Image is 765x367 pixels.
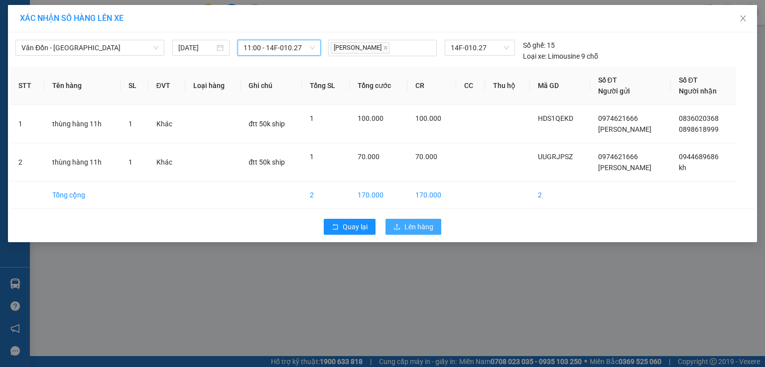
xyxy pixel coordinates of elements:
[44,143,121,182] td: thùng hàng 11h
[393,223,400,231] span: upload
[451,40,509,55] span: 14F-010.27
[310,114,314,122] span: 1
[415,153,437,161] span: 70.000
[679,125,719,133] span: 0898618999
[21,40,158,55] span: Vân Đồn - Hà Nội
[350,182,407,209] td: 170.000
[383,45,388,50] span: close
[310,153,314,161] span: 1
[485,67,530,105] th: Thu hộ
[249,158,285,166] span: đtt 50k ship
[523,40,545,51] span: Số ghế:
[249,120,285,128] span: đtt 50k ship
[598,125,651,133] span: [PERSON_NAME]
[44,105,121,143] td: thùng hàng 11h
[729,5,757,33] button: Close
[148,67,186,105] th: ĐVT
[523,51,546,62] span: Loại xe:
[343,221,368,232] span: Quay lại
[679,164,686,172] span: kh
[10,105,44,143] td: 1
[523,51,598,62] div: Limousine 9 chỗ
[121,67,148,105] th: SL
[385,219,441,235] button: uploadLên hàng
[350,67,407,105] th: Tổng cước
[530,67,590,105] th: Mã GD
[598,76,617,84] span: Số ĐT
[244,40,315,55] span: 11:00 - 14F-010.27
[241,67,301,105] th: Ghi chú
[148,105,186,143] td: Khác
[598,87,630,95] span: Người gửi
[10,67,44,105] th: STT
[456,67,485,105] th: CC
[598,114,638,122] span: 0974621666
[679,153,719,161] span: 0944689686
[523,40,555,51] div: 15
[598,153,638,161] span: 0974621666
[358,153,380,161] span: 70.000
[128,158,132,166] span: 1
[739,14,747,22] span: close
[407,67,456,105] th: CR
[358,114,383,122] span: 100.000
[44,67,121,105] th: Tên hàng
[415,114,441,122] span: 100.000
[302,67,350,105] th: Tổng SL
[679,87,717,95] span: Người nhận
[44,182,121,209] td: Tổng cộng
[10,143,44,182] td: 2
[178,42,215,53] input: 14/08/2025
[679,114,719,122] span: 0836020368
[148,143,186,182] td: Khác
[530,182,590,209] td: 2
[404,221,433,232] span: Lên hàng
[538,114,573,122] span: HDS1QEKD
[331,42,389,54] span: [PERSON_NAME]
[332,223,339,231] span: rollback
[538,153,573,161] span: UUGRJPSZ
[302,182,350,209] td: 2
[20,13,124,23] span: XÁC NHẬN SỐ HÀNG LÊN XE
[128,120,132,128] span: 1
[598,164,651,172] span: [PERSON_NAME]
[679,76,698,84] span: Số ĐT
[407,182,456,209] td: 170.000
[324,219,376,235] button: rollbackQuay lại
[185,67,241,105] th: Loại hàng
